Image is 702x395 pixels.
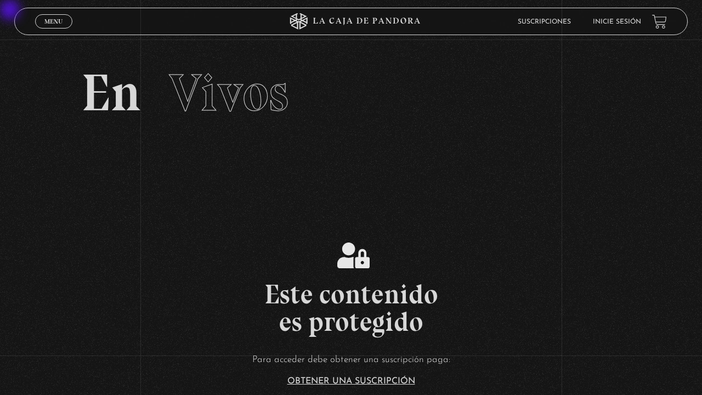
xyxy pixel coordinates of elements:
span: Cerrar [41,27,67,35]
h2: En [81,67,620,119]
a: View your shopping cart [652,14,667,29]
a: Suscripciones [518,19,571,25]
span: Vivos [169,61,288,124]
a: Obtener una suscripción [287,377,415,386]
a: Inicie sesión [593,19,641,25]
span: Menu [44,18,63,25]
